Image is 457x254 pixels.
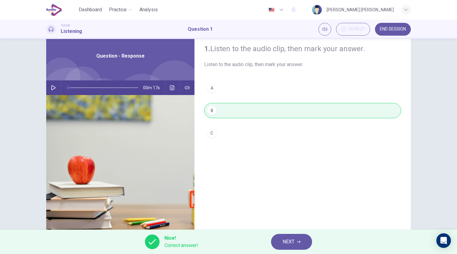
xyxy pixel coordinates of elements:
span: END SESSION [380,27,406,32]
button: Analysis [137,4,160,15]
h1: Question 1 [188,26,213,33]
span: Nice! [164,235,198,242]
h4: Listen to the audio clip, then mark your answer. [204,44,401,54]
a: EduSynch logo [46,4,76,16]
span: 00:00:21 [349,27,365,32]
span: Correct answer! [164,242,198,249]
img: en [268,8,275,12]
span: NEXT [283,238,294,246]
button: Practice [107,4,135,15]
span: TOEIC® [61,23,70,28]
button: END SESSION [375,23,411,36]
span: Dashboard [79,6,102,13]
button: Dashboard [76,4,104,15]
div: Mute [318,23,331,36]
span: Question - Response [96,52,145,60]
button: NEXT [271,234,312,250]
img: Profile picture [312,5,322,15]
img: Question - Response [46,95,194,243]
span: 00m 17s [143,80,165,95]
span: Analysis [139,6,158,13]
strong: 1. [204,44,210,53]
button: Click to see the audio transcription [167,80,177,95]
div: Open Intercom Messenger [436,233,451,248]
span: Listen to the audio clip, then mark your answer. [204,61,401,68]
div: Hide [336,23,370,36]
span: Practice [109,6,127,13]
div: [PERSON_NAME] [PERSON_NAME] [327,6,394,13]
button: 00:00:21 [336,23,370,36]
img: EduSynch logo [46,4,62,16]
h1: Listening [61,28,82,35]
